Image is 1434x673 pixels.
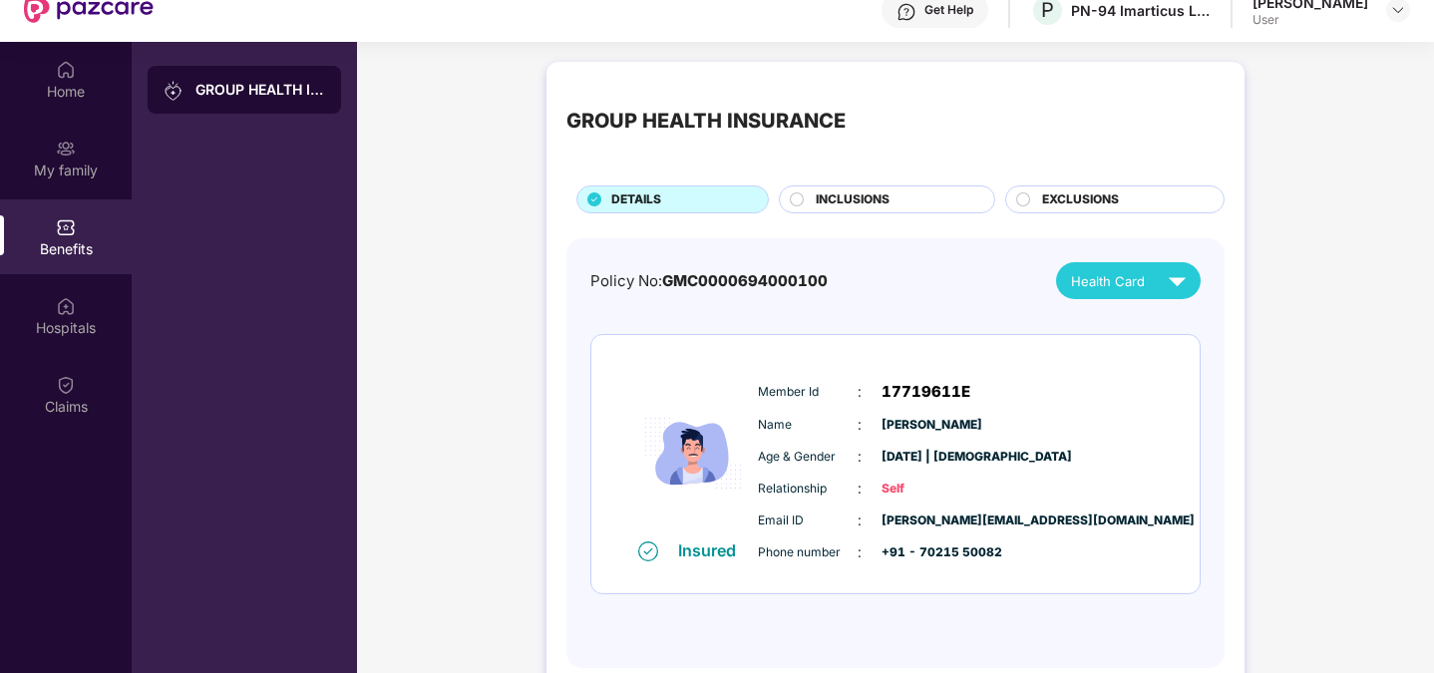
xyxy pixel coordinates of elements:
[164,81,183,101] img: svg+xml;base64,PHN2ZyB3aWR0aD0iMjAiIGhlaWdodD0iMjAiIHZpZXdCb3g9IjAgMCAyMCAyMCIgZmlsbD0ibm9uZSIgeG...
[633,367,753,539] img: icon
[858,478,862,500] span: :
[816,190,890,209] span: INCLUSIONS
[56,375,76,395] img: svg+xml;base64,PHN2ZyBpZD0iQ2xhaW0iIHhtbG5zPSJodHRwOi8vd3d3LnczLm9yZy8yMDAwL3N2ZyIgd2lkdGg9IjIwIi...
[924,2,973,18] div: Get Help
[882,543,981,562] span: +91 - 70215 50082
[1160,263,1195,298] img: svg+xml;base64,PHN2ZyB4bWxucz0iaHR0cDovL3d3dy53My5vcmcvMjAwMC9zdmciIHZpZXdCb3g9IjAgMCAyNCAyNCIgd2...
[195,80,325,100] div: GROUP HEALTH INSURANCE
[662,271,828,290] span: GMC0000694000100
[1071,1,1211,20] div: PN-94 Imarticus Learning Private Limited
[1071,271,1145,291] span: Health Card
[858,446,862,468] span: :
[1253,12,1368,28] div: User
[56,139,76,159] img: svg+xml;base64,PHN2ZyB3aWR0aD0iMjAiIGhlaWdodD0iMjAiIHZpZXdCb3g9IjAgMCAyMCAyMCIgZmlsbD0ibm9uZSIgeG...
[56,217,76,237] img: svg+xml;base64,PHN2ZyBpZD0iQmVuZWZpdHMiIHhtbG5zPSJodHRwOi8vd3d3LnczLm9yZy8yMDAwL3N2ZyIgd2lkdGg9Ij...
[758,511,858,530] span: Email ID
[758,416,858,435] span: Name
[882,511,981,530] span: [PERSON_NAME][EMAIL_ADDRESS][DOMAIN_NAME]
[896,2,916,22] img: svg+xml;base64,PHN2ZyBpZD0iSGVscC0zMngzMiIgeG1sbnM9Imh0dHA6Ly93d3cudzMub3JnLzIwMDAvc3ZnIiB3aWR0aD...
[56,60,76,80] img: svg+xml;base64,PHN2ZyBpZD0iSG9tZSIgeG1sbnM9Imh0dHA6Ly93d3cudzMub3JnLzIwMDAvc3ZnIiB3aWR0aD0iMjAiIG...
[1390,2,1406,18] img: svg+xml;base64,PHN2ZyBpZD0iRHJvcGRvd24tMzJ4MzIiIHhtbG5zPSJodHRwOi8vd3d3LnczLm9yZy8yMDAwL3N2ZyIgd2...
[590,269,828,293] div: Policy No:
[882,448,981,467] span: [DATE] | [DEMOGRAPHIC_DATA]
[611,190,661,209] span: DETAILS
[758,480,858,499] span: Relationship
[758,543,858,562] span: Phone number
[882,380,970,404] span: 17719611E
[882,416,981,435] span: [PERSON_NAME]
[858,381,862,403] span: :
[678,540,748,560] div: Insured
[1042,190,1119,209] span: EXCLUSIONS
[638,541,658,561] img: svg+xml;base64,PHN2ZyB4bWxucz0iaHR0cDovL3d3dy53My5vcmcvMjAwMC9zdmciIHdpZHRoPSIxNiIgaGVpZ2h0PSIxNi...
[566,106,846,137] div: GROUP HEALTH INSURANCE
[882,480,981,499] span: Self
[858,541,862,563] span: :
[758,448,858,467] span: Age & Gender
[758,383,858,402] span: Member Id
[858,509,862,531] span: :
[858,414,862,436] span: :
[1056,262,1201,299] button: Health Card
[56,296,76,316] img: svg+xml;base64,PHN2ZyBpZD0iSG9zcGl0YWxzIiB4bWxucz0iaHR0cDovL3d3dy53My5vcmcvMjAwMC9zdmciIHdpZHRoPS...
